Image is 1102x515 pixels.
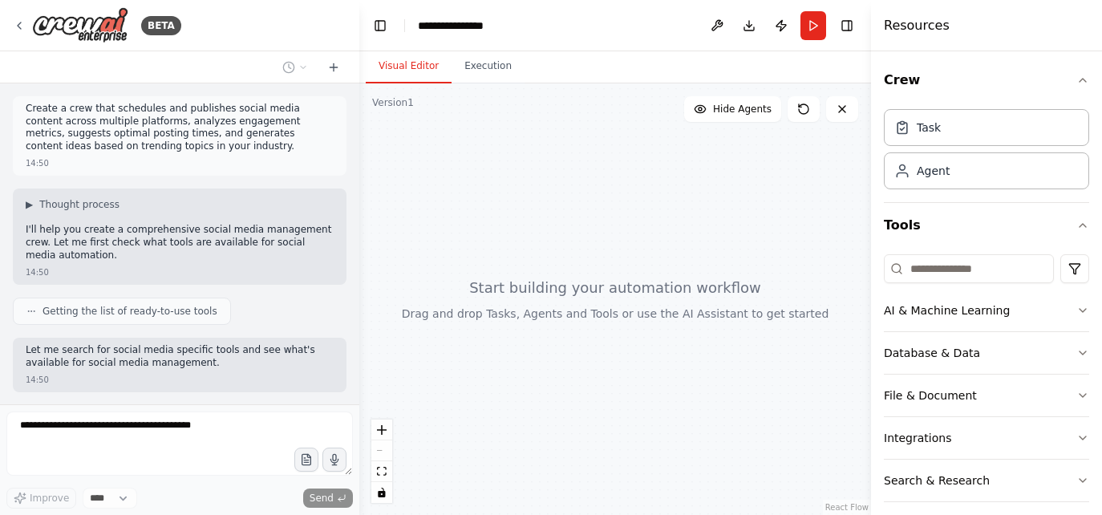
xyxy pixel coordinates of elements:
button: Integrations [884,417,1089,459]
nav: breadcrumb [418,18,501,34]
p: I'll help you create a comprehensive social media management crew. Let me first check what tools ... [26,224,334,262]
button: toggle interactivity [371,482,392,503]
button: Hide Agents [684,96,781,122]
button: Start a new chat [321,58,346,77]
img: Logo [32,7,128,43]
button: ▶Thought process [26,198,120,211]
div: 14:50 [26,374,49,386]
button: Improve [6,488,76,509]
div: AI & Machine Learning [884,302,1010,318]
div: Version 1 [372,96,414,109]
span: Improve [30,492,69,505]
div: File & Document [884,387,977,403]
button: Send [303,489,353,508]
button: File & Document [884,375,1089,416]
h4: Resources [884,16,950,35]
div: Database & Data [884,345,980,361]
div: 14:50 [26,157,49,169]
span: Hide Agents [713,103,772,116]
div: BETA [141,16,181,35]
button: Hide left sidebar [369,14,391,37]
div: Crew [884,103,1089,202]
button: Switch to previous chat [276,58,314,77]
div: 14:50 [26,266,49,278]
button: Upload files [294,448,318,472]
button: fit view [371,461,392,482]
textarea: To enrich screen reader interactions, please activate Accessibility in Grammarly extension settings [6,412,353,476]
button: AI & Machine Learning [884,290,1089,331]
button: Database & Data [884,332,1089,374]
span: Getting the list of ready-to-use tools [43,305,217,318]
span: Send [310,492,334,505]
button: Execution [452,50,525,83]
div: Agent [917,163,950,179]
p: Let me search for social media specific tools and see what's available for social media management. [26,344,334,369]
span: ▶ [26,198,33,211]
button: Visual Editor [366,50,452,83]
button: Tools [884,203,1089,248]
button: Hide right sidebar [836,14,858,37]
button: Search & Research [884,460,1089,501]
p: Create a crew that schedules and publishes social media content across multiple platforms, analyz... [26,103,334,152]
span: Thought process [39,198,120,211]
div: React Flow controls [371,420,392,503]
div: Task [917,120,941,136]
button: Crew [884,58,1089,103]
a: React Flow attribution [825,503,869,512]
button: zoom in [371,420,392,440]
div: Search & Research [884,472,990,489]
button: Click to speak your automation idea [322,448,346,472]
div: Integrations [884,430,951,446]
